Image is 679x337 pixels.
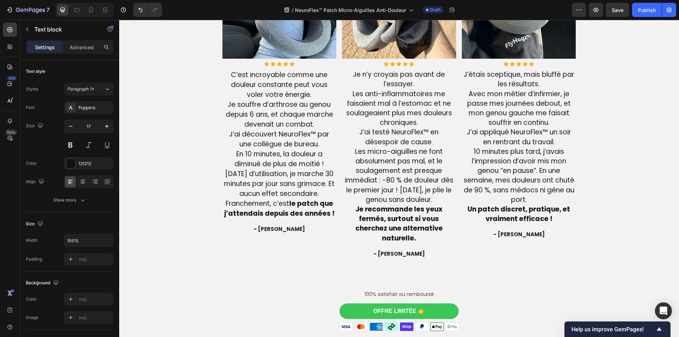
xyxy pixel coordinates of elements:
[240,108,319,127] span: J’ai testé NeuroFlex™ en désespoir de cause.
[26,237,37,244] div: Width
[220,284,340,300] a: OFFRE LIMITÉE 👉
[571,325,663,333] button: Show survey - Help us improve GemPages!
[254,288,306,294] strong: OFFRE LIMITÉE 👉
[35,43,55,51] p: Settings
[344,50,455,69] span: J’étais sceptique, mais bluffé par les résultats.
[632,3,662,17] button: Publish
[64,83,114,95] button: Paragraph 1*
[46,6,50,14] p: 7
[638,6,656,14] div: Publish
[133,3,162,17] div: Undo/Redo
[348,108,452,127] span: J’ai appliqué NeuroFlex™ un soir en rentrant du travail.
[34,25,94,34] p: Text block
[64,234,113,247] input: Auto
[26,256,42,262] div: Padding
[606,3,629,17] button: Save
[67,86,94,92] span: Paragraph 1*
[3,3,53,17] button: 7
[374,211,425,218] span: - [PERSON_NAME]
[26,278,60,288] div: Background
[26,160,37,167] div: Color
[430,7,441,13] span: Draft
[292,6,294,14] span: /
[53,197,86,204] div: Show more
[119,20,679,337] iframe: Design area
[26,121,45,131] div: Size
[70,43,94,51] p: Advanced
[79,296,112,303] div: Add...
[227,69,333,108] span: Les anti-inflammatoires me faisaient mal à l’estomac et ne soulageaient plus mes douleurs chroniq...
[26,104,35,111] div: Font
[234,50,326,69] span: Je n’y croyais pas avant de l’essayer.
[134,205,186,213] span: - [PERSON_NAME]
[295,6,406,14] span: NeuroFlex™ Patch Micro-Aiguilles Anti-Douleur
[79,256,112,263] div: Add...
[655,302,672,319] div: Open Intercom Messenger
[571,326,655,333] span: Help us improve GemPages!
[79,161,112,167] div: 121212
[5,129,17,135] div: Beta
[79,105,112,111] div: Poppins
[26,86,38,92] div: Styles
[26,314,38,321] div: Image
[236,185,324,223] strong: Je recommande les yeux fermés, surtout si vous cherchez une alternative naturelle.
[7,75,17,81] div: 450
[344,127,455,185] span: 10 minutes plus tard, j’avais l’impression d’avoir mis mon genou “en pause”. En une semaine, mes ...
[79,315,112,321] div: Add...
[612,7,623,13] span: Save
[254,230,306,238] span: - [PERSON_NAME]
[348,185,451,204] strong: Un patch discret, pratique, et vraiment efficace !
[26,219,45,229] div: Size
[348,69,452,108] span: Avec mon métier d’infirmier, je passe mes journées debout, et mon genou gauche me faisait souffri...
[26,296,37,302] div: Color
[26,68,45,75] div: Text style
[226,127,334,185] span: Les micro-aiguilles ne font absolument pas mal, et le soulagement est presque immédiat : -80 % de...
[26,177,46,187] div: Align
[245,271,315,278] span: 100% satisfait ou remboursé
[26,194,114,207] button: Show more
